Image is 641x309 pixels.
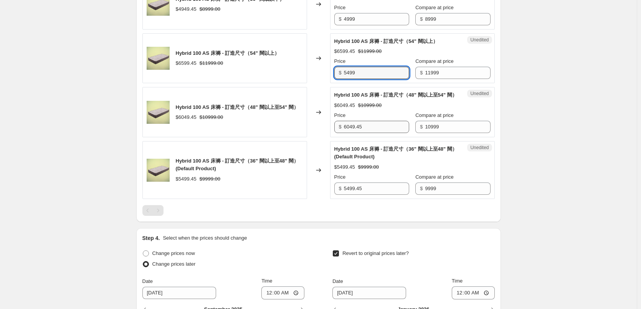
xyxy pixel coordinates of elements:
span: Date [332,278,343,284]
span: $ [339,124,342,130]
strike: $11999.00 [200,59,223,67]
span: Change prices later [152,261,196,267]
span: Time [261,278,272,284]
span: Unedited [470,37,489,43]
div: $6049.45 [176,113,197,121]
span: Compare at price [415,5,454,10]
div: $5499.45 [334,163,355,171]
span: Unedited [470,90,489,97]
span: Price [334,5,346,10]
strike: $9999.00 [358,163,379,171]
span: Date [142,278,153,284]
span: Price [334,58,346,64]
span: $ [339,70,342,76]
span: Compare at price [415,174,454,180]
strike: $10999.00 [358,102,382,109]
span: Hybrid 100 AS 床褥 - 訂造尺寸（54" 闊以上） [334,38,438,44]
strike: $11999.00 [358,48,382,55]
input: 8/19/2025 [332,287,406,299]
span: $ [420,70,423,76]
input: 12:00 [452,286,495,299]
nav: Pagination [142,205,164,216]
div: $6599.45 [334,48,355,55]
span: $ [339,16,342,22]
span: Price [334,174,346,180]
span: $ [420,16,423,22]
span: Compare at price [415,112,454,118]
input: 12:00 [261,286,304,299]
span: Revert to original prices later? [342,250,409,256]
span: $ [420,124,423,130]
span: Hybrid 100 AS 床褥 - 訂造尺寸（48" 闊以上至54" 闊） [176,104,299,110]
div: $4949.45 [176,5,197,13]
div: $6049.45 [334,102,355,109]
span: Time [452,278,463,284]
img: Productimage_Mattress_Hybird100AS_9c3cc36b-520f-48c7-8d9e-81481bf131b5_80x.jpg [147,47,170,70]
img: Productimage_Mattress_Hybird100AS_090ef8f6-d98a-4aae-a36e-5e79452aae81_80x.jpg [147,159,170,182]
span: Price [334,112,346,118]
span: Change prices now [152,250,195,256]
input: 8/19/2025 [142,287,216,299]
strike: $8999.00 [200,5,220,13]
span: Unedited [470,145,489,151]
div: $6599.45 [176,59,197,67]
strike: $10999.00 [200,113,223,121]
span: Hybrid 100 AS 床褥 - 訂造尺寸（36" 闊以上至48" 闊） (Default Product) [334,146,457,159]
span: $ [420,186,423,191]
img: Productimage_Mattress_Hybird100AS_9c3cc36b-520f-48c7-8d9e-81481bf131b5_80x.jpg [147,101,170,124]
span: Compare at price [415,58,454,64]
div: $5499.45 [176,175,197,183]
span: Hybrid 100 AS 床褥 - 訂造尺寸（54" 闊以上） [176,50,279,56]
strike: $9999.00 [200,175,220,183]
span: $ [339,186,342,191]
span: Hybrid 100 AS 床褥 - 訂造尺寸（48" 闊以上至54" 闊） [334,92,457,98]
h2: Step 4. [142,234,160,242]
p: Select when the prices should change [163,234,247,242]
span: Hybrid 100 AS 床褥 - 訂造尺寸（36" 闊以上至48" 闊） (Default Product) [176,158,299,171]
